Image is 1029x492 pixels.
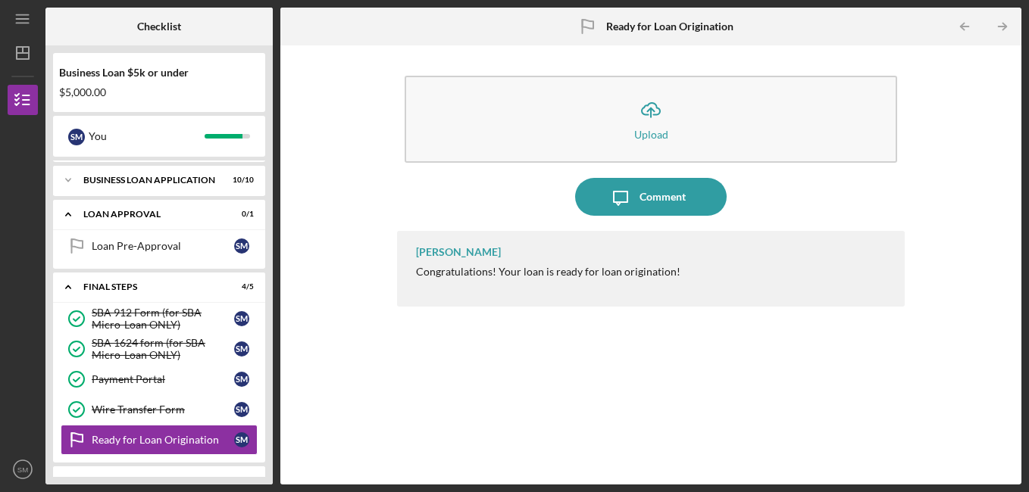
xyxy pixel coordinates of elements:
div: Ready for Loan Origination [92,434,234,446]
button: Comment [575,178,727,216]
a: Wire Transfer FormSM [61,394,258,425]
div: You [89,123,205,149]
div: SBA 912 Form (for SBA Micro-Loan ONLY) [92,307,234,331]
div: S M [68,129,85,145]
div: S M [234,238,249,254]
div: Loan Approval [83,210,216,219]
div: Upload [634,129,668,140]
div: Wire Transfer Form [92,403,234,416]
text: SM [17,466,28,474]
div: LOAN FUNDED [83,476,216,485]
div: $5,000.00 [59,86,259,98]
div: SBA 1624 form (for SBA Micro-Loan ONLY) [92,337,234,361]
a: Ready for Loan OriginationSM [61,425,258,455]
div: Congratulations! Your loan is ready for loan origination! [416,266,680,278]
div: S M [234,341,249,357]
div: 0 / 1 [227,210,254,219]
div: Business Loan $5k or under [59,67,259,79]
div: 10 / 10 [227,176,254,185]
div: Final Steps [83,282,216,291]
div: Payment Portal [92,373,234,385]
div: BUSINESS LOAN APPLICATION [83,176,216,185]
div: S M [234,432,249,447]
a: SBA 912 Form (for SBA Micro-Loan ONLY)SM [61,304,258,334]
a: Payment PortalSM [61,364,258,394]
div: 4 / 5 [227,282,254,291]
a: Loan Pre-ApprovalSM [61,231,258,261]
b: Ready for Loan Origination [606,20,733,33]
div: [PERSON_NAME] [416,246,501,258]
div: Comment [640,178,686,216]
button: SM [8,454,38,484]
b: Checklist [137,20,181,33]
div: 0 / 1 [227,476,254,485]
div: S M [234,402,249,417]
button: Upload [405,76,898,163]
div: S M [234,372,249,387]
div: Loan Pre-Approval [92,240,234,252]
a: SBA 1624 form (for SBA Micro-Loan ONLY)SM [61,334,258,364]
div: S M [234,311,249,326]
